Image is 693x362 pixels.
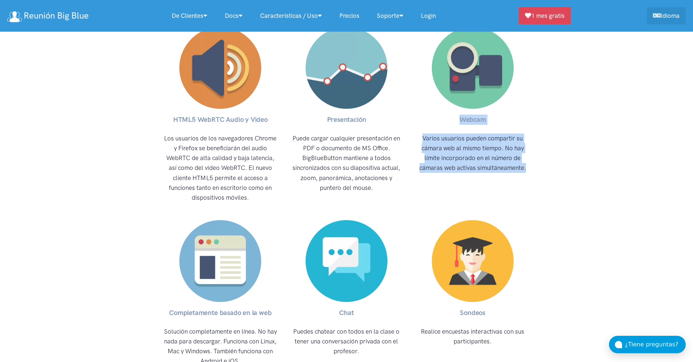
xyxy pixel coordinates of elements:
[169,309,271,317] strong: Completamente basado en la web
[179,27,261,109] img: HTML5 WebRTC Audio y Video
[306,220,387,302] img: Chat
[415,327,530,346] p: Realice encuestas interactivas con sus participantes.
[339,309,354,317] strong: Chat
[647,7,686,24] a: Idioma
[609,336,686,353] button: ¿Tiene preguntas?
[412,8,445,24] a: Login
[432,220,514,302] img: Sondeos
[625,340,686,349] div: ¿Tiene preguntas?
[216,8,251,24] a: Docs
[179,220,261,302] img: Completamente basado en la web
[432,27,514,109] img: Webcam
[173,115,268,124] strong: HTML5 WebRTC Audio y Video
[289,327,404,357] p: Puedes chatear con todos en la clase o tener una conversación privada con el profesor.
[327,115,366,124] strong: Presentación
[368,8,412,24] a: Soporte
[460,309,485,317] strong: Sondeos
[519,7,571,24] a: 1 mes gratis
[415,134,530,173] p: Varios usuarios pueden compartir su cámara web al mismo tiempo. No hay límite incorporado en el n...
[163,8,216,24] a: De clientes
[289,134,404,193] p: Puede cargar cualquier presentación en PDF o documento de MS Office. BigBlueButton mantiene a tod...
[251,8,331,24] a: Características / uso
[331,8,368,24] a: Precios
[306,27,387,109] img: Presentación
[7,11,22,22] img: logo
[7,8,89,24] a: Reunión Big Blue
[459,115,486,124] strong: Webcam
[163,134,278,203] p: Los usuarios de los navegadores Chrome y Firefox se beneficiarán del audio WebRTC de alta calidad...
